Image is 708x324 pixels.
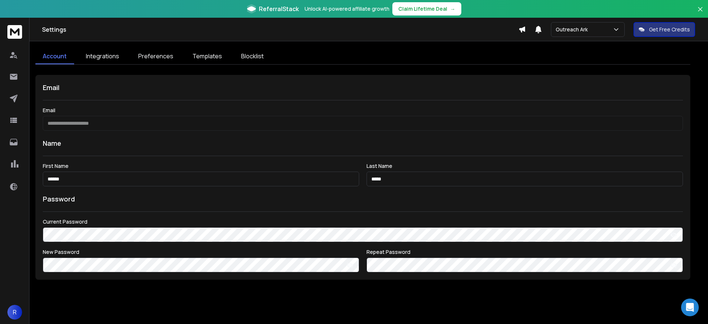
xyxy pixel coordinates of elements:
[43,219,683,224] label: Current Password
[43,108,683,113] label: Email
[35,49,74,64] a: Account
[43,194,75,204] h1: Password
[367,249,683,255] label: Repeat Password
[634,22,695,37] button: Get Free Credits
[649,26,690,33] p: Get Free Credits
[259,4,299,13] span: ReferralStack
[681,299,699,316] div: Open Intercom Messenger
[367,163,683,169] label: Last Name
[43,249,359,255] label: New Password
[234,49,271,64] a: Blocklist
[131,49,181,64] a: Preferences
[392,2,461,15] button: Claim Lifetime Deal→
[185,49,229,64] a: Templates
[7,305,22,320] button: R
[556,26,591,33] p: Outreach Ark
[305,5,389,13] p: Unlock AI-powered affiliate growth
[43,82,683,93] h1: Email
[695,4,705,22] button: Close banner
[43,163,359,169] label: First Name
[79,49,126,64] a: Integrations
[450,5,455,13] span: →
[43,138,683,148] h1: Name
[42,25,518,34] h1: Settings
